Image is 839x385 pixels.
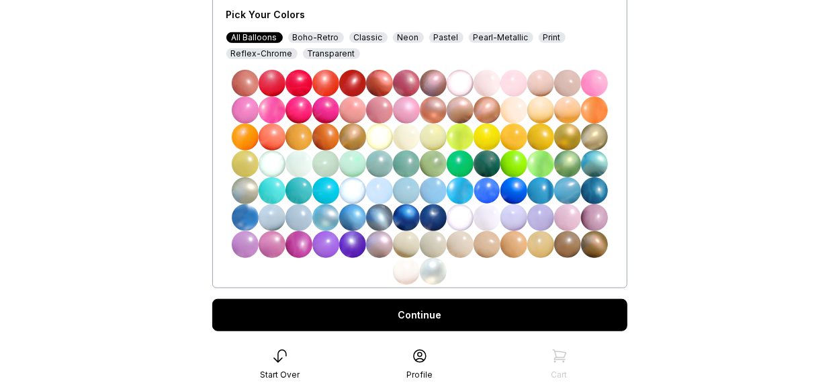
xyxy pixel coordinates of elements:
div: Cart [551,370,568,380]
a: Continue [212,299,627,331]
div: All Balloons [226,32,283,43]
div: Boho-Retro [288,32,344,43]
div: Profile [406,370,433,380]
div: Pearl-Metallic [469,32,533,43]
div: Classic [349,32,388,43]
div: Start Over [260,370,300,380]
div: Pastel [429,32,463,43]
div: Reflex-Chrome [226,48,298,59]
div: Pick Your Colors [226,8,459,22]
div: Transparent [303,48,360,59]
div: Print [539,32,566,43]
div: Neon [393,32,424,43]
